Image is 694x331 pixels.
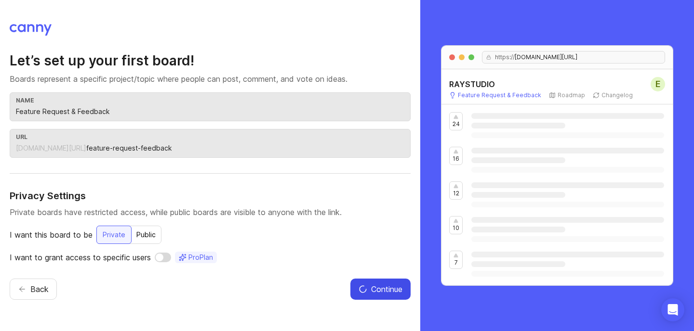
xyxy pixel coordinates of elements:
button: Back [10,279,57,300]
img: Canny logo [10,24,52,36]
div: Open Intercom Messenger [661,298,684,321]
p: 24 [453,120,460,128]
p: I want to grant access to specific users [10,252,151,263]
div: E [651,77,665,91]
input: feature-request-feedback [86,143,404,153]
button: Private [96,226,132,244]
div: [DOMAIN_NAME][URL] [16,143,86,153]
p: Roadmap [558,91,585,99]
p: Boards represent a specific project/topic where people can post, comment, and vote on ideas. [10,73,411,85]
button: Public [131,226,161,244]
button: Continue [350,279,411,300]
p: Feature Request & Feedback [458,91,541,99]
h5: RAYSTUDIO [449,78,495,90]
p: 7 [454,259,458,267]
div: name [16,97,404,104]
span: Pro Plan [188,253,213,262]
p: I want this board to be [10,229,93,241]
div: url [16,133,404,140]
h2: Let’s set up your first board! [10,52,411,69]
span: [DOMAIN_NAME][URL] [515,53,577,61]
span: Continue [371,283,402,295]
p: Changelog [601,91,633,99]
p: 10 [453,224,459,232]
span: https:// [491,53,515,61]
p: Private boards have restricted access, while public boards are visible to anyone with the link. [10,206,411,218]
p: 12 [453,190,459,197]
input: Feature Request & Feedback [16,106,404,117]
p: 16 [453,155,459,163]
span: Back [30,283,49,295]
h4: Privacy Settings [10,189,411,203]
